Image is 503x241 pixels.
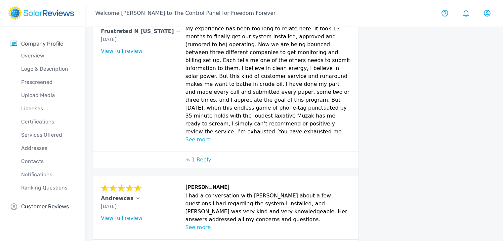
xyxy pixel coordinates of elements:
p: Contacts [11,157,85,165]
a: Overview [11,49,85,62]
p: Customer Reviews [21,202,69,211]
p: Prescreened [11,78,85,86]
p: Company Profile [21,40,63,48]
p: Ranking Questions [11,184,85,192]
p: Overview [11,52,85,60]
p: Welcome [PERSON_NAME] to The Control Panel for Freedom Forever [95,9,275,17]
p: Addresses [11,144,85,152]
a: Licenses [11,102,85,115]
a: View full review [101,215,143,221]
a: Contacts [11,155,85,168]
a: Prescreened [11,76,85,89]
a: Ranking Questions [11,181,85,194]
p: I had a conversation with [PERSON_NAME] about a few questions I had regarding the system I instal... [186,192,351,224]
a: View full review [101,48,143,54]
p: Certifications [11,118,85,126]
p: Notifications [11,171,85,179]
p: See more [186,224,351,231]
span: [DATE] [101,37,116,42]
span: [DATE] [101,204,116,209]
p: See more [186,136,351,144]
p: Licenses [11,105,85,113]
a: Services Offered [11,128,85,142]
p: 1 Reply [191,156,211,164]
p: My experience has been too long to relate here. It took 13 months to finally get our system insta... [186,25,351,136]
a: Logo & Description [11,62,85,76]
h6: [PERSON_NAME] [186,184,351,192]
a: Notifications [11,168,85,181]
p: Frustrated N [US_STATE] [101,27,174,35]
p: Andrewcas [101,194,134,202]
a: Upload Media [11,89,85,102]
a: Certifications [11,115,85,128]
a: Addresses [11,142,85,155]
p: Upload Media [11,91,85,99]
p: Logo & Description [11,65,85,73]
p: Services Offered [11,131,85,139]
